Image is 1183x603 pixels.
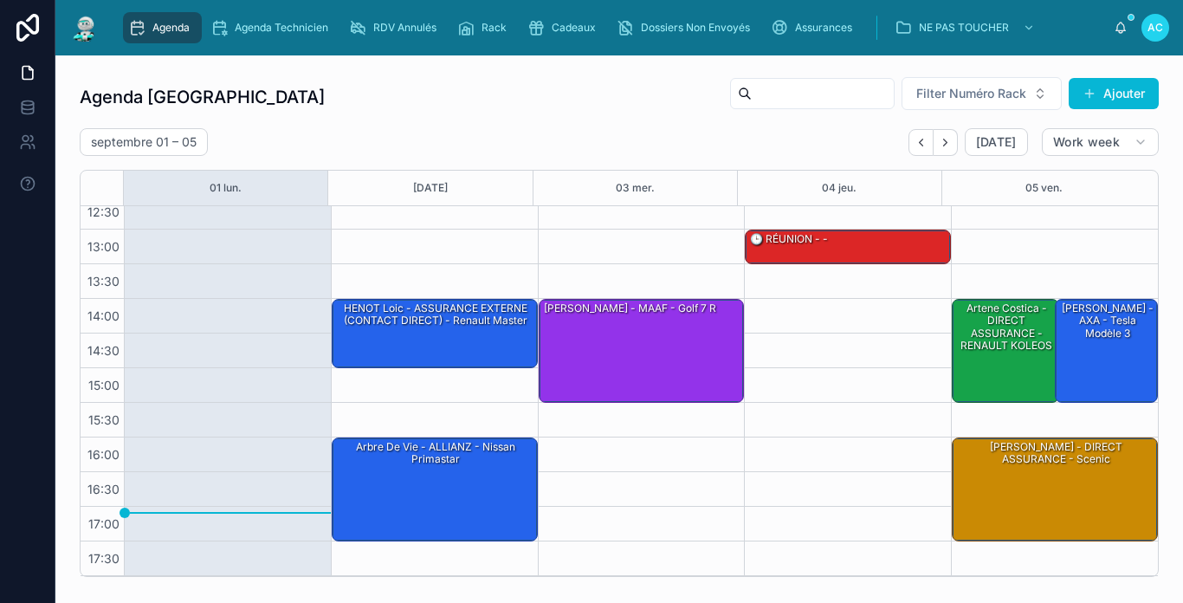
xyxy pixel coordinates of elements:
span: 13:00 [83,239,124,254]
span: 17:30 [84,551,124,566]
a: Dossiers Non Envoyés [611,12,762,43]
span: 15:30 [84,412,124,427]
button: 05 ven. [1025,171,1063,205]
div: HENOT Loic - ASSURANCE EXTERNE (CONTACT DIRECT) - Renault Master [333,300,537,367]
div: [PERSON_NAME] - AXA - Tesla modèle 3 [1058,301,1156,341]
div: 🕒 RÉUNION - - [748,231,830,247]
div: Arbre de vie - ALLIANZ - Nissan primastar [333,438,537,541]
span: NE PAS TOUCHER [919,21,1009,35]
div: HENOT Loic - ASSURANCE EXTERNE (CONTACT DIRECT) - Renault Master [335,301,536,329]
button: [DATE] [413,171,448,205]
img: App logo [69,14,100,42]
a: NE PAS TOUCHER [889,12,1044,43]
button: Work week [1042,128,1159,156]
button: 03 mer. [616,171,655,205]
h2: septembre 01 – 05 [91,133,197,151]
span: 12:30 [83,204,124,219]
div: scrollable content [114,9,1114,47]
h1: Agenda [GEOGRAPHIC_DATA] [80,85,325,109]
span: Filter Numéro Rack [916,85,1026,102]
div: artene costica - DIRECT ASSURANCE - RENAULT KOLEOS [955,301,1057,354]
a: Rack [452,12,519,43]
button: Select Button [902,77,1062,110]
button: Ajouter [1069,78,1159,109]
div: [PERSON_NAME] - DIRECT ASSURANCE - Scenic [953,438,1157,541]
span: 16:30 [83,482,124,496]
button: [DATE] [965,128,1028,156]
div: [PERSON_NAME] - MAAF - Golf 7 r [540,300,744,402]
span: Work week [1053,134,1120,150]
div: [PERSON_NAME] - AXA - Tesla modèle 3 [1056,300,1157,402]
button: Next [934,129,958,156]
a: Assurances [766,12,864,43]
span: Cadeaux [552,21,596,35]
span: AC [1147,21,1163,35]
button: 04 jeu. [822,171,857,205]
span: 14:30 [83,343,124,358]
span: Dossiers Non Envoyés [641,21,750,35]
span: 15:00 [84,378,124,392]
span: 14:00 [83,308,124,323]
span: 17:00 [84,516,124,531]
a: Cadeaux [522,12,608,43]
a: RDV Annulés [344,12,449,43]
span: Agenda [152,21,190,35]
div: 🕒 RÉUNION - - [746,230,950,263]
span: RDV Annulés [373,21,436,35]
div: [PERSON_NAME] - DIRECT ASSURANCE - Scenic [955,439,1156,468]
div: [PERSON_NAME] - MAAF - Golf 7 r [542,301,718,316]
a: Agenda [123,12,202,43]
span: Assurances [795,21,852,35]
a: Agenda Technicien [205,12,340,43]
div: Arbre de vie - ALLIANZ - Nissan primastar [335,439,536,468]
span: 16:00 [83,447,124,462]
span: Rack [482,21,507,35]
button: Back [908,129,934,156]
span: [DATE] [976,134,1017,150]
span: Agenda Technicien [235,21,328,35]
div: artene costica - DIRECT ASSURANCE - RENAULT KOLEOS [953,300,1058,402]
span: 13:30 [83,274,124,289]
button: 01 lun. [210,171,242,205]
